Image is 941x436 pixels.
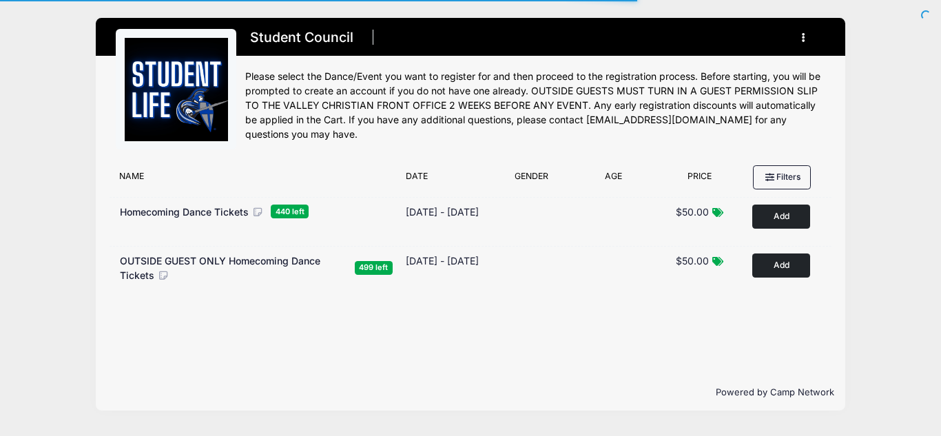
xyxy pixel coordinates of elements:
[570,170,656,189] div: Age
[245,70,825,142] div: Please select the Dance/Event you want to register for and then proceed to the registration proce...
[753,165,811,189] button: Filters
[492,170,570,189] div: Gender
[107,386,834,399] p: Powered by Camp Network
[406,253,479,268] div: [DATE] - [DATE]
[752,253,810,278] button: Add
[125,38,228,141] img: logo
[355,261,393,274] span: 499 left
[406,205,479,219] div: [DATE] - [DATE]
[656,170,743,189] div: Price
[676,255,709,267] span: $50.00
[245,25,358,50] h1: Student Council
[271,205,309,218] span: 440 left
[676,206,709,218] span: $50.00
[399,170,492,189] div: Date
[752,205,810,229] button: Add
[120,255,320,281] span: OUTSIDE GUEST ONLY Homecoming Dance Tickets
[112,170,399,189] div: Name
[120,206,249,218] span: Homecoming Dance Tickets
